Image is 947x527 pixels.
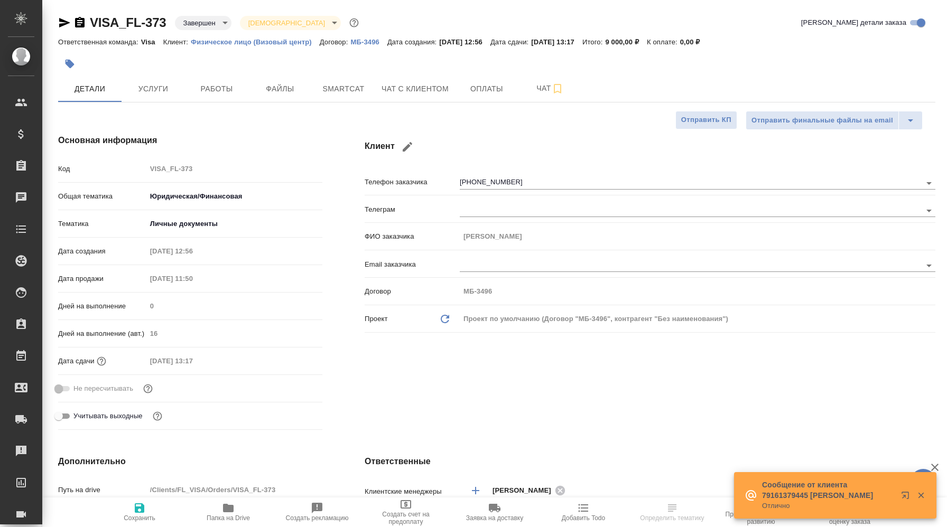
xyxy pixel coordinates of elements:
span: Заявка на доставку [466,514,523,522]
p: Телефон заказчика [365,177,460,187]
p: 9 000,00 ₽ [605,38,647,46]
button: Отправить КП [675,111,737,129]
span: Оплаты [461,82,512,96]
input: Пустое поле [146,353,239,369]
button: Open [922,176,936,191]
button: Открыть в новой вкладке [895,485,920,510]
button: Доп статусы указывают на важность/срочность заказа [347,16,361,30]
h4: Клиент [365,134,935,159]
p: Email заказчика [365,259,460,270]
input: Пустое поле [146,161,322,176]
a: Физическое лицо (Визовый центр) [191,37,320,46]
p: К оплате: [647,38,680,46]
span: Работы [191,82,242,96]
p: Дата продажи [58,274,146,284]
p: Физическое лицо (Визовый центр) [191,38,320,46]
p: Дата создания [58,246,146,257]
button: Open [922,258,936,273]
input: Пустое поле [146,482,322,497]
span: [PERSON_NAME] детали заказа [801,17,906,28]
div: Завершен [175,16,231,30]
button: Создать рекламацию [273,497,361,527]
span: Чат [525,82,575,95]
span: Папка на Drive [207,514,250,522]
span: Отправить КП [681,114,731,126]
span: Детали [64,82,115,96]
p: Тематика [58,219,146,229]
p: Ответственная команда: [58,38,141,46]
input: Пустое поле [460,284,935,299]
p: Дней на выполнение (авт.) [58,328,146,339]
span: Учитывать выходные [73,411,143,421]
p: Путь на drive [58,485,146,495]
span: Услуги [128,82,179,96]
p: Клиент: [163,38,191,46]
button: Если добавить услуги и заполнить их объемом, то дата рассчитается автоматически [95,354,108,368]
p: Проект [365,314,388,324]
span: Файлы [255,82,305,96]
p: [DATE] 13:17 [531,38,582,46]
p: Договор: [320,38,351,46]
h4: Основная информация [58,134,322,147]
p: Дата сдачи [58,356,95,366]
span: Создать счет на предоплату [368,511,444,525]
p: Visa [141,38,163,46]
span: Smartcat [318,82,369,96]
button: Сохранить [95,497,184,527]
p: Отлично [762,501,894,511]
p: Сообщение от клиента 79161379445 [PERSON_NAME] [762,479,894,501]
p: МБ-3496 [350,38,387,46]
button: Open [922,203,936,218]
input: Пустое поле [146,243,239,259]
p: Клиентские менеджеры [365,486,460,497]
button: Призвать менеджера по развитию [717,497,805,527]
button: Завершен [180,18,219,27]
h4: Дополнительно [58,455,322,468]
input: Пустое поле [146,271,239,286]
p: Дата создания: [387,38,439,46]
a: VISA_FL-373 [90,15,166,30]
button: Скопировать ссылку для ЯМессенджера [58,16,71,29]
div: [PERSON_NAME] [493,484,569,497]
div: Проект по умолчанию (Договор "МБ-3496", контрагент "Без наименования") [460,310,935,328]
h4: Ответственные [365,455,935,468]
span: Чат с клиентом [382,82,449,96]
div: split button [746,111,923,130]
button: Папка на Drive [184,497,273,527]
button: Отправить финальные файлы на email [746,111,899,130]
span: Создать рекламацию [286,514,349,522]
button: Добавить тэг [58,52,81,76]
p: Общая тематика [58,191,146,202]
button: Заявка на доставку [450,497,539,527]
button: Закрыть [910,491,932,500]
button: Выбери, если сб и вс нужно считать рабочими днями для выполнения заказа. [151,409,164,423]
div: Личные документы [146,215,322,233]
button: Определить тематику [628,497,717,527]
p: Дней на выполнение [58,301,146,312]
p: ФИО заказчика [365,231,460,242]
button: Скопировать ссылку [73,16,86,29]
p: Код [58,164,146,174]
button: Включи, если не хочешь, чтобы указанная дата сдачи изменилась после переставления заказа в 'Подтв... [141,382,155,396]
button: Создать счет на предоплату [361,497,450,527]
span: Призвать менеджера по развитию [723,511,799,525]
input: Пустое поле [146,326,322,341]
p: [DATE] 12:56 [439,38,490,46]
input: Пустое поле [146,298,322,314]
button: Добавить Todo [539,497,628,527]
span: Сохранить [124,514,155,522]
span: [PERSON_NAME] [493,485,558,496]
span: Не пересчитывать [73,383,133,394]
input: Пустое поле [460,229,935,244]
p: Телеграм [365,204,460,215]
div: Юридическая/Финансовая [146,187,322,205]
span: Отправить финальные файлы на email [751,115,893,127]
p: Договор [365,286,460,297]
p: 0,00 ₽ [680,38,708,46]
button: 🙏 [910,469,936,495]
button: [DEMOGRAPHIC_DATA] [245,18,328,27]
div: Завершен [240,16,341,30]
span: Добавить Todo [562,514,605,522]
span: Определить тематику [640,514,704,522]
p: Дата сдачи: [490,38,531,46]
